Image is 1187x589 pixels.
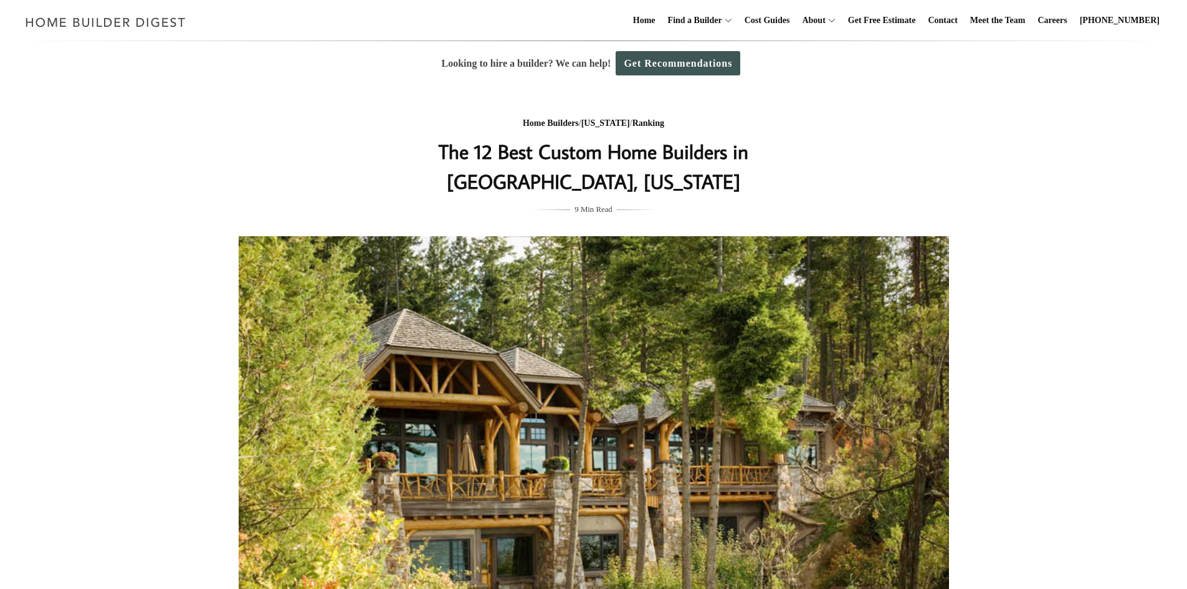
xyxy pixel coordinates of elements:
[345,136,842,196] h1: The 12 Best Custom Home Builders in [GEOGRAPHIC_DATA], [US_STATE]
[616,51,740,75] a: Get Recommendations
[663,1,722,41] a: Find a Builder
[843,1,921,41] a: Get Free Estimate
[965,1,1031,41] a: Meet the Team
[20,10,191,34] img: Home Builder Digest
[523,118,579,128] a: Home Builders
[345,116,842,132] div: / /
[628,1,660,41] a: Home
[1033,1,1072,41] a: Careers
[1075,1,1165,41] a: [PHONE_NUMBER]
[923,1,962,41] a: Contact
[797,1,825,41] a: About
[740,1,795,41] a: Cost Guides
[632,118,664,128] a: Ranking
[581,118,630,128] a: [US_STATE]
[574,203,612,216] span: 9 Min Read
